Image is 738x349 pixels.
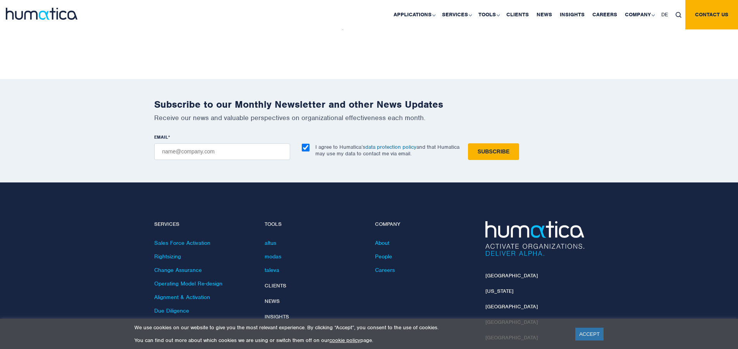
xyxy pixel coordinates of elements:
[154,98,584,110] h2: Subscribe to our Monthly Newsletter and other News Updates
[154,134,168,140] span: EMAIL
[265,239,276,246] a: altus
[485,288,513,294] a: [US_STATE]
[315,144,459,157] p: I agree to Humatica’s and that Humatica may use my data to contact me via email.
[375,221,474,228] h4: Company
[375,253,392,260] a: People
[265,313,289,320] a: Insights
[154,239,210,246] a: Sales Force Activation
[265,298,280,304] a: News
[154,253,181,260] a: Rightsizing
[485,221,584,256] img: Humatica
[154,307,189,314] a: Due Diligence
[676,12,681,18] img: search_icon
[265,253,281,260] a: modas
[154,294,210,301] a: Alignment & Activation
[329,337,360,344] a: cookie policy
[575,328,604,340] a: ACCEPT
[265,221,363,228] h4: Tools
[154,113,584,122] p: Receive our news and valuable perspectives on organizational effectiveness each month.
[6,8,77,20] img: logo
[468,143,519,160] input: Subscribe
[154,280,222,287] a: Operating Model Re-design
[265,266,279,273] a: taleva
[154,266,202,273] a: Change Assurance
[154,143,290,160] input: name@company.com
[365,144,416,150] a: data protection policy
[375,266,395,273] a: Careers
[485,303,538,310] a: [GEOGRAPHIC_DATA]
[154,221,253,228] h4: Services
[485,272,538,279] a: [GEOGRAPHIC_DATA]
[375,239,389,246] a: About
[134,324,566,331] p: We use cookies on our website to give you the most relevant experience. By clicking “Accept”, you...
[302,144,310,151] input: I agree to Humatica’sdata protection policyand that Humatica may use my data to contact me via em...
[134,337,566,344] p: You can find out more about which cookies we are using or switch them off on our page.
[265,282,286,289] a: Clients
[661,11,668,18] span: DE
